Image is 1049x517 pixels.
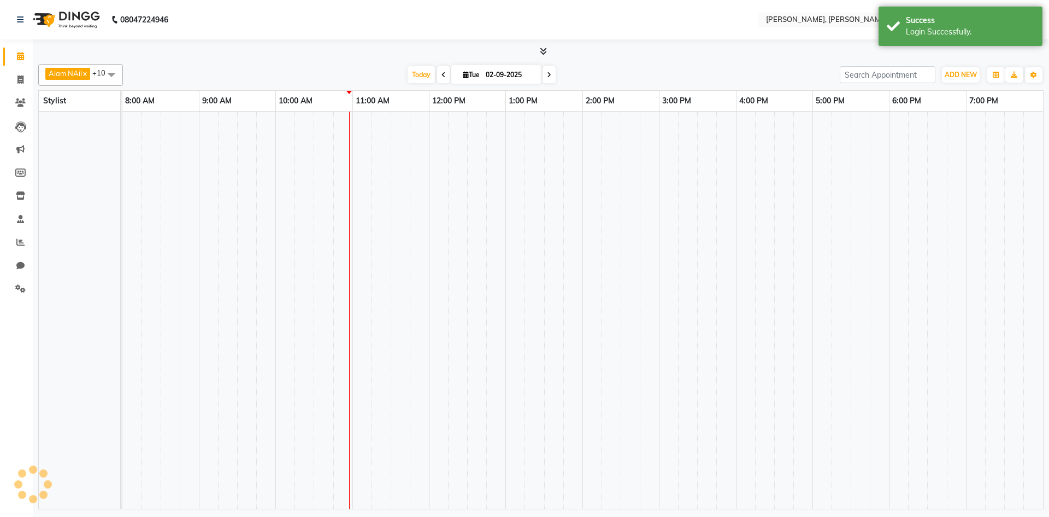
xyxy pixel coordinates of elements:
input: 2025-09-02 [482,67,537,83]
a: 6:00 PM [889,93,924,109]
a: 12:00 PM [429,93,468,109]
button: ADD NEW [942,67,980,83]
input: Search Appointment [840,66,935,83]
a: 8:00 AM [122,93,157,109]
div: Success [906,15,1034,26]
a: 7:00 PM [967,93,1001,109]
a: 3:00 PM [659,93,694,109]
a: 1:00 PM [506,93,540,109]
a: 9:00 AM [199,93,234,109]
span: Stylist [43,96,66,106]
a: 10:00 AM [276,93,315,109]
a: 5:00 PM [813,93,847,109]
img: logo [28,4,103,35]
b: 08047224946 [120,4,168,35]
span: +10 [92,68,114,77]
a: 2:00 PM [583,93,617,109]
a: x [82,69,87,78]
span: Today [408,66,435,83]
span: Alam NAil [49,69,82,78]
div: Login Successfully. [906,26,1034,38]
a: 4:00 PM [736,93,771,109]
span: ADD NEW [945,71,977,79]
span: Tue [460,71,482,79]
a: 11:00 AM [353,93,392,109]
